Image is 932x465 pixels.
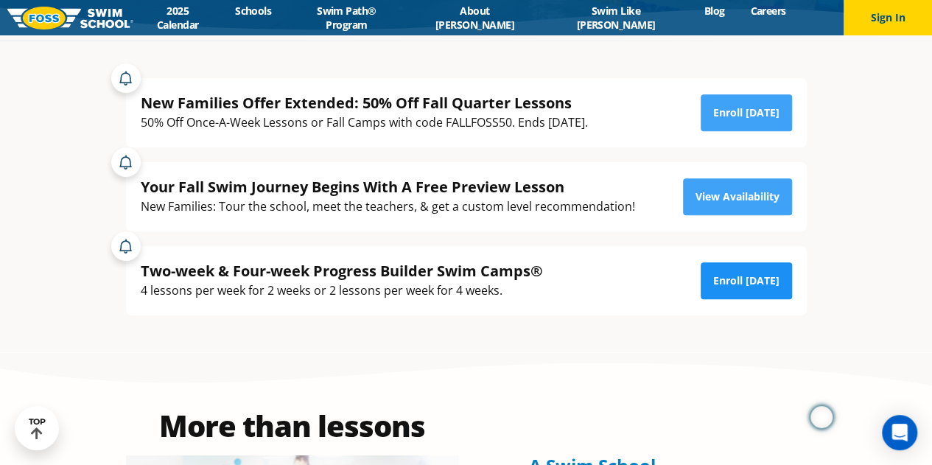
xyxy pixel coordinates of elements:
[126,411,459,441] h2: More than lessons
[691,4,737,18] a: Blog
[541,4,691,32] a: Swim Like [PERSON_NAME]
[737,4,799,18] a: Careers
[701,94,792,131] a: Enroll [DATE]
[133,4,223,32] a: 2025 Calendar
[141,261,543,281] div: Two-week & Four-week Progress Builder Swim Camps®
[141,281,543,301] div: 4 lessons per week for 2 weeks or 2 lessons per week for 4 weeks.
[7,7,133,29] img: FOSS Swim School Logo
[141,113,588,133] div: 50% Off Once-A-Week Lessons or Fall Camps with code FALLFOSS50. Ends [DATE].
[409,4,541,32] a: About [PERSON_NAME]
[141,177,635,197] div: Your Fall Swim Journey Begins With A Free Preview Lesson
[683,178,792,215] a: View Availability
[141,93,588,113] div: New Families Offer Extended: 50% Off Fall Quarter Lessons
[223,4,284,18] a: Schools
[29,417,46,440] div: TOP
[141,197,635,217] div: New Families: Tour the school, meet the teachers, & get a custom level recommendation!
[701,262,792,299] a: Enroll [DATE]
[882,415,917,450] div: Open Intercom Messenger
[284,4,409,32] a: Swim Path® Program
